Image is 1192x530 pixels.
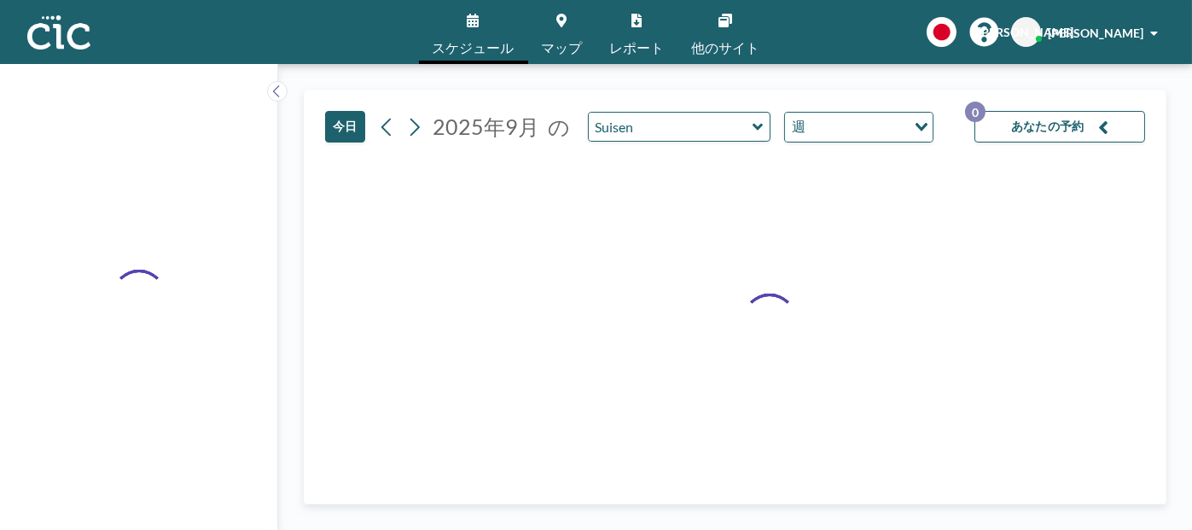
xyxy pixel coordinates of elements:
font: [PERSON_NAME] [1048,26,1143,40]
font: 2025年9月 [433,114,539,139]
font: レポート [610,39,665,55]
font: あなたの予約 [1011,119,1084,133]
font: [PERSON_NAME] [979,25,1074,39]
font: 週 [792,118,805,134]
input: Suisen [589,113,753,141]
font: スケジュール [433,39,515,55]
div: オプションを検索 [785,113,933,142]
button: あなたの予約0 [974,111,1145,143]
button: 今日 [325,111,365,143]
font: 0 [972,105,979,119]
font: 他のサイト [692,39,760,55]
font: 今日 [333,119,358,133]
font: マップ [542,39,583,55]
img: 組織ロゴ [27,15,90,50]
font: の [548,114,570,139]
input: オプションを検索 [811,116,904,138]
